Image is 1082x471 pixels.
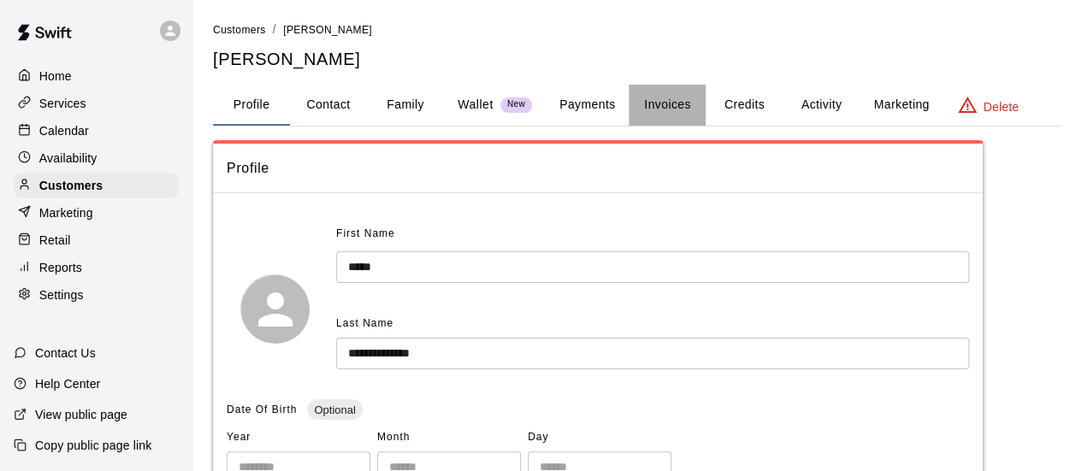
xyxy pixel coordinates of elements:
p: Reports [39,259,82,276]
p: Home [39,68,72,85]
span: New [500,99,532,110]
button: Payments [546,85,629,126]
button: Family [367,85,444,126]
span: First Name [336,221,395,248]
nav: breadcrumb [213,21,1061,39]
p: Retail [39,232,71,249]
a: Customers [213,22,266,36]
span: Date Of Birth [227,403,297,415]
p: Calendar [39,122,89,139]
p: Copy public page link [35,437,151,454]
a: Availability [14,145,179,171]
a: Home [14,63,179,89]
p: Services [39,95,86,112]
div: basic tabs example [213,85,1061,126]
button: Activity [783,85,860,126]
p: Settings [39,286,84,303]
p: Marketing [39,204,93,221]
a: Customers [14,173,179,198]
a: Reports [14,255,179,280]
p: Customers [39,177,103,194]
li: / [273,21,276,38]
a: Calendar [14,118,179,144]
span: Profile [227,157,969,180]
h5: [PERSON_NAME] [213,48,1061,71]
a: Services [14,91,179,116]
a: Retail [14,227,179,253]
span: Customers [213,24,266,36]
span: Day [528,424,671,451]
p: Contact Us [35,344,96,362]
span: Year [227,424,370,451]
button: Profile [213,85,290,126]
button: Contact [290,85,367,126]
p: Delete [984,98,1019,115]
p: Wallet [458,96,494,114]
p: Availability [39,150,98,167]
p: View public page [35,406,127,423]
span: [PERSON_NAME] [283,24,372,36]
button: Credits [706,85,783,126]
a: Marketing [14,200,179,226]
span: Optional [307,403,362,416]
a: Settings [14,282,179,308]
button: Marketing [860,85,943,126]
button: Invoices [629,85,706,126]
span: Month [377,424,521,451]
p: Help Center [35,375,100,392]
span: Last Name [336,317,393,329]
